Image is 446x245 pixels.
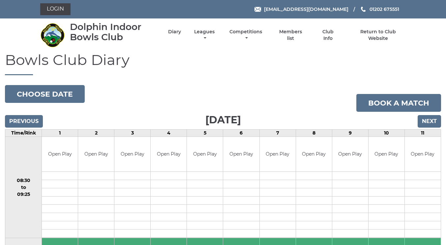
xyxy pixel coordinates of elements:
a: Return to Club Website [350,29,406,42]
td: 8 [296,130,332,137]
a: Book a match [356,94,441,112]
td: Open Play [260,137,296,171]
td: Open Play [151,137,187,171]
td: Time/Rink [5,130,42,137]
td: 9 [332,130,368,137]
td: 4 [151,130,187,137]
td: Open Play [114,137,150,171]
img: Email [254,7,261,12]
a: Login [40,3,71,15]
td: Open Play [332,137,368,171]
td: 11 [404,130,441,137]
td: 08:30 to 09:25 [5,137,42,238]
td: 10 [368,130,404,137]
td: Open Play [78,137,114,171]
a: Leagues [193,29,216,42]
input: Previous [5,115,43,128]
button: Choose date [5,85,85,103]
td: Open Play [223,137,259,171]
a: Email [EMAIL_ADDRESS][DOMAIN_NAME] [254,6,348,13]
span: 01202 675551 [370,6,399,12]
td: Open Play [296,137,332,171]
img: Phone us [361,7,366,12]
div: Dolphin Indoor Bowls Club [70,22,157,42]
img: Dolphin Indoor Bowls Club [40,23,65,47]
span: [EMAIL_ADDRESS][DOMAIN_NAME] [264,6,348,12]
td: 1 [42,130,78,137]
td: Open Play [405,137,441,171]
a: Diary [168,29,181,35]
td: Open Play [187,137,223,171]
a: Club Info [317,29,339,42]
a: Members list [275,29,306,42]
h1: Bowls Club Diary [5,52,441,75]
td: 3 [114,130,151,137]
input: Next [418,115,441,128]
td: 7 [259,130,296,137]
a: Competitions [228,29,264,42]
td: 6 [223,130,259,137]
td: 5 [187,130,223,137]
td: Open Play [369,137,404,171]
td: Open Play [42,137,78,171]
td: 2 [78,130,114,137]
a: Phone us 01202 675551 [360,6,399,13]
